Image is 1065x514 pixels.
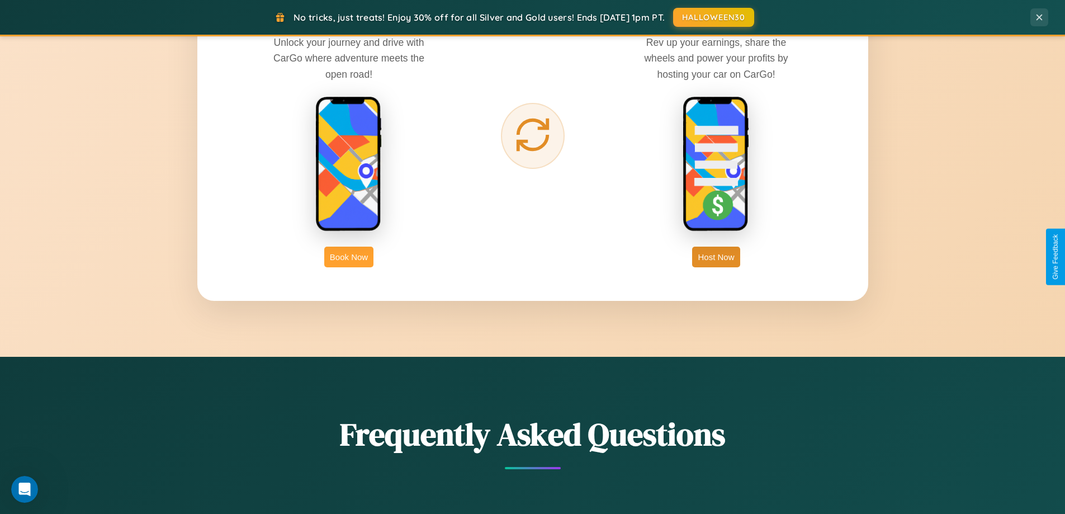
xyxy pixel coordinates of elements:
p: Rev up your earnings, share the wheels and power your profits by hosting your car on CarGo! [632,35,800,82]
h2: Frequently Asked Questions [197,413,868,456]
button: Host Now [692,247,740,267]
img: host phone [683,96,750,233]
iframe: Intercom live chat [11,476,38,503]
button: HALLOWEEN30 [673,8,754,27]
p: Unlock your journey and drive with CarGo where adventure meets the open road! [265,35,433,82]
span: No tricks, just treats! Enjoy 30% off for all Silver and Gold users! Ends [DATE] 1pm PT. [294,12,665,23]
button: Book Now [324,247,373,267]
img: rent phone [315,96,382,233]
div: Give Feedback [1052,234,1059,280]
